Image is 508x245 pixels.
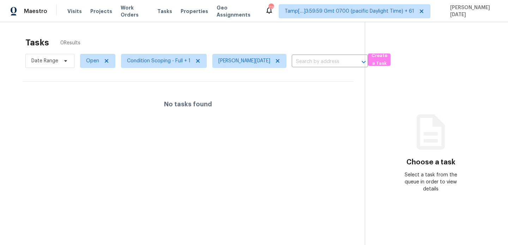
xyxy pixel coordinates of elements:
[368,54,391,66] button: Create a Task
[121,4,149,18] span: Work Orders
[25,39,49,46] h2: Tasks
[127,57,190,64] span: Condition Scoping - Full + 1
[164,101,212,108] h4: No tasks found
[24,8,47,15] span: Maestro
[157,9,172,14] span: Tasks
[359,57,369,67] button: Open
[398,171,464,193] div: Select a task from the queue in order to view details
[406,159,455,166] h3: Choose a task
[268,4,273,11] div: 774
[86,57,99,64] span: Open
[67,8,82,15] span: Visits
[285,8,414,15] span: Tamp[…]3:59:59 Gmt 0700 (pacific Daylight Time) + 61
[31,57,58,64] span: Date Range
[90,8,112,15] span: Projects
[292,56,348,67] input: Search by address
[60,39,80,46] span: 0 Results
[181,8,208,15] span: Properties
[218,57,270,64] span: [PERSON_NAME][DATE]
[217,4,257,18] span: Geo Assignments
[447,4,497,18] span: [PERSON_NAME][DATE]
[371,52,387,68] span: Create a Task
